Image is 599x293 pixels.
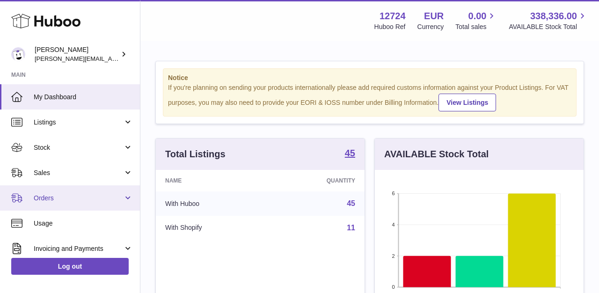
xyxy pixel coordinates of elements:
[392,222,394,227] text: 4
[345,148,355,160] a: 45
[392,253,394,258] text: 2
[34,143,123,152] span: Stock
[380,10,406,22] strong: 12724
[34,168,123,177] span: Sales
[468,10,487,22] span: 0.00
[438,94,496,111] a: View Listings
[34,194,123,203] span: Orders
[35,45,119,63] div: [PERSON_NAME]
[34,244,123,253] span: Invoicing and Payments
[11,47,25,61] img: sebastian@ffern.co
[509,22,588,31] span: AVAILABLE Stock Total
[392,190,394,196] text: 6
[156,191,268,216] td: With Huboo
[384,148,489,161] h3: AVAILABLE Stock Total
[455,22,497,31] span: Total sales
[165,148,226,161] h3: Total Listings
[156,216,268,240] td: With Shopify
[168,83,571,111] div: If you're planning on sending your products internationally please add required customs informati...
[417,22,444,31] div: Currency
[392,284,394,290] text: 0
[455,10,497,31] a: 0.00 Total sales
[530,10,577,22] span: 338,336.00
[34,219,133,228] span: Usage
[34,118,123,127] span: Listings
[374,22,406,31] div: Huboo Ref
[268,170,365,191] th: Quantity
[35,55,188,62] span: [PERSON_NAME][EMAIL_ADDRESS][DOMAIN_NAME]
[347,224,355,232] a: 11
[347,199,355,207] a: 45
[156,170,268,191] th: Name
[424,10,444,22] strong: EUR
[168,73,571,82] strong: Notice
[509,10,588,31] a: 338,336.00 AVAILABLE Stock Total
[34,93,133,102] span: My Dashboard
[345,148,355,158] strong: 45
[11,258,129,275] a: Log out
